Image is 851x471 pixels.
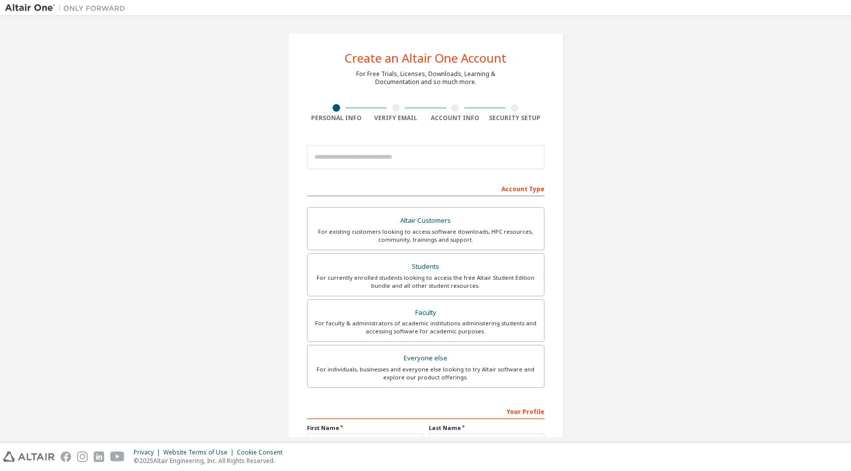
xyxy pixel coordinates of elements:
[314,260,538,274] div: Students
[307,180,544,196] div: Account Type
[3,451,55,462] img: altair_logo.svg
[314,228,538,244] div: For existing customers looking to access software downloads, HPC resources, community, trainings ...
[356,70,495,86] div: For Free Trials, Licenses, Downloads, Learning & Documentation and so much more.
[61,451,71,462] img: facebook.svg
[314,306,538,320] div: Faculty
[5,3,130,13] img: Altair One
[314,214,538,228] div: Altair Customers
[429,424,544,432] label: Last Name
[485,114,544,122] div: Security Setup
[110,451,125,462] img: youtube.svg
[426,114,485,122] div: Account Info
[314,319,538,335] div: For faculty & administrators of academic institutions administering students and accessing softwa...
[77,451,88,462] img: instagram.svg
[237,448,289,456] div: Cookie Consent
[134,456,289,465] p: © 2025 Altair Engineering, Inc. All Rights Reserved.
[366,114,426,122] div: Verify Email
[307,114,367,122] div: Personal Info
[307,403,544,419] div: Your Profile
[307,424,423,432] label: First Name
[94,451,104,462] img: linkedin.svg
[314,365,538,381] div: For individuals, businesses and everyone else looking to try Altair software and explore our prod...
[314,274,538,290] div: For currently enrolled students looking to access the free Altair Student Edition bundle and all ...
[163,448,237,456] div: Website Terms of Use
[134,448,163,456] div: Privacy
[314,351,538,365] div: Everyone else
[345,52,506,64] div: Create an Altair One Account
